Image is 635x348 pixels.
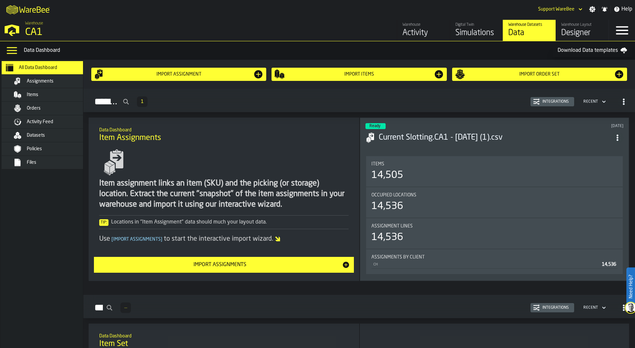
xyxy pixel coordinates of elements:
a: Download Data templates [552,44,632,57]
span: Activity Feed [27,119,53,124]
span: Warehouse [25,21,43,26]
div: Updated: 20/08/2025, 21:48:58 Created: 20/08/2025, 21:48:50 [505,124,623,128]
h2: Sub Title [99,126,349,133]
li: menu Policies [2,142,94,156]
div: Import Order Set [465,72,614,77]
span: 14,536 [602,262,616,267]
span: — [124,305,127,310]
div: Item assignment links an item (SKU) and the picking (or storage) location. Extract the current "s... [99,178,349,210]
div: Warehouse Layout [561,22,603,27]
span: Assignment lines [371,224,413,229]
li: menu All Data Dashboard [2,61,94,75]
span: [ [111,237,113,242]
div: Locations in "Item Assignment" data should much your layout data. [99,218,349,226]
button: button-Integrations [530,97,574,106]
span: Items [27,92,38,97]
div: Designer [561,28,603,38]
div: 14,536 [371,200,403,212]
div: CH [373,262,599,267]
li: menu Datasets [2,129,94,142]
div: Data Dashboard [24,47,552,54]
div: stat-Items [366,156,623,187]
span: Orders [27,106,41,111]
div: Title [371,224,617,229]
label: button-toggle-Help [611,5,635,13]
div: DropdownMenuValue-4 [581,304,607,312]
section: card-AssignmentDashboardCard [365,155,623,275]
div: stat-Assignment lines [366,218,623,249]
h2: button-Items [83,295,635,318]
span: Assignments by Client [371,255,425,260]
div: DropdownMenuValue-Support WareBee [538,7,574,12]
div: DropdownMenuValue-4 [583,99,598,104]
button: button-Import Assignments [94,257,354,273]
button: button-Import Items [272,68,446,81]
span: 1 [141,99,144,104]
span: Ready [369,124,380,128]
a: link-to-/wh/i/76e2a128-1b54-4d66-80d4-05ae4c277723/simulations [450,20,503,41]
span: All Data Dashboard [19,65,57,70]
label: button-toggle-Menu [609,20,635,41]
div: DropdownMenuValue-Support WareBee [535,5,584,13]
div: Title [371,255,617,260]
div: Data [508,28,550,38]
div: Title [371,192,617,198]
a: link-to-/wh/i/76e2a128-1b54-4d66-80d4-05ae4c277723/feed/ [397,20,450,41]
div: StatList-item-CH [371,260,617,269]
a: link-to-/wh/i/76e2a128-1b54-4d66-80d4-05ae4c277723/designer [556,20,609,41]
button: button-Import assignment [91,68,266,81]
div: Import Assignments [98,261,342,269]
li: menu Activity Feed [2,115,94,129]
label: button-toggle-Settings [586,6,598,13]
div: ItemListCard- [89,118,359,281]
span: Files [27,160,36,165]
div: Current Slotting.CA1 - 08.05.25 (1).csv [379,132,612,143]
div: 14,536 [371,231,403,243]
span: Items [371,161,384,167]
button: button-Import Order Set [452,68,627,81]
li: menu Files [2,156,94,169]
a: link-to-/wh/i/76e2a128-1b54-4d66-80d4-05ae4c277723/data [503,20,556,41]
div: ItemListCard-DashboardItemContainer [360,118,629,281]
label: Need Help? [627,268,634,305]
span: Help [621,5,632,13]
div: 14,505 [371,169,403,181]
li: menu Orders [2,102,94,115]
div: stat-Assignments by Client [366,249,623,274]
span: Policies [27,146,42,152]
label: button-toggle-Data Menu [3,44,21,57]
div: Title [371,161,617,167]
div: Warehouse Datasets [508,22,550,27]
div: Activity [402,28,444,38]
div: Import assignment [105,72,253,77]
button: button-Integrations [530,303,574,312]
span: ] [161,237,162,242]
span: Tip: [99,219,108,226]
div: status-3 2 [365,123,386,129]
div: DropdownMenuValue-4 [581,98,607,106]
span: Datasets [27,133,45,138]
div: ButtonLoadMore-Load More-Prev-First-Last [134,96,150,107]
li: menu Assignments [2,75,94,88]
h3: Current Slotting.CA1 - [DATE] (1).csv [379,132,612,143]
div: title-Item Assignments [94,123,354,147]
span: Item Assignments [99,133,161,143]
h2: Sub Title [99,332,349,339]
div: Import Items [285,72,433,77]
div: DropdownMenuValue-4 [583,305,598,310]
span: Import Assignments [110,237,164,242]
div: CA1 [25,26,204,38]
div: Use to start the interactive import wizard. [99,234,349,244]
h2: button-Assignments [83,89,635,112]
div: ButtonLoadMore-Load More-Prev-First-Last [118,302,134,313]
div: Simulations [455,28,497,38]
div: Digital Twin [455,22,497,27]
span: Assignments [27,79,54,84]
div: Warehouse [402,22,444,27]
div: Integrations [540,99,571,104]
div: stat-Occupied Locations [366,187,623,218]
span: Occupied Locations [371,192,416,198]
